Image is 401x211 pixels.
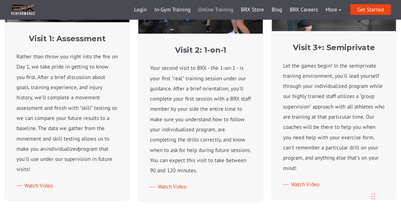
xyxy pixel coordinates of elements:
[322,2,345,17] a: More
[369,181,401,211] iframe: Chat Widget
[150,63,251,175] p: Your second visit to BRX - the 1-on-1 - is your first "real" training session under our guidance....
[130,2,345,17] div: Navigation Menu
[237,2,268,17] a: BRX Store
[371,187,375,206] div: Drag
[194,2,237,17] a: Online Training
[350,4,391,15] a: Get Started
[293,43,375,52] strong: Visit 3+: Semiprivate
[286,2,322,17] a: BRX Careers
[10,3,36,16] img: BRX Transparent Logo-2
[175,45,226,55] strong: Visit 2: 1-on-1
[283,181,320,188] a: Watch Video
[16,182,53,189] a: Watch Video
[29,34,106,43] strong: Visit 1: Assessment
[150,183,186,190] a: Watch Video
[268,2,286,17] a: Blog
[283,61,385,173] p: Let the games begin! In the semiprivate training environment, you'll lead yourself through your i...
[46,145,78,152] i: individualized
[130,2,151,17] a: Login
[16,51,118,175] p: Rather than throw you right into the fire on Day 1, we take pride in getting to know you first. A...
[151,2,194,17] a: In-Gym Training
